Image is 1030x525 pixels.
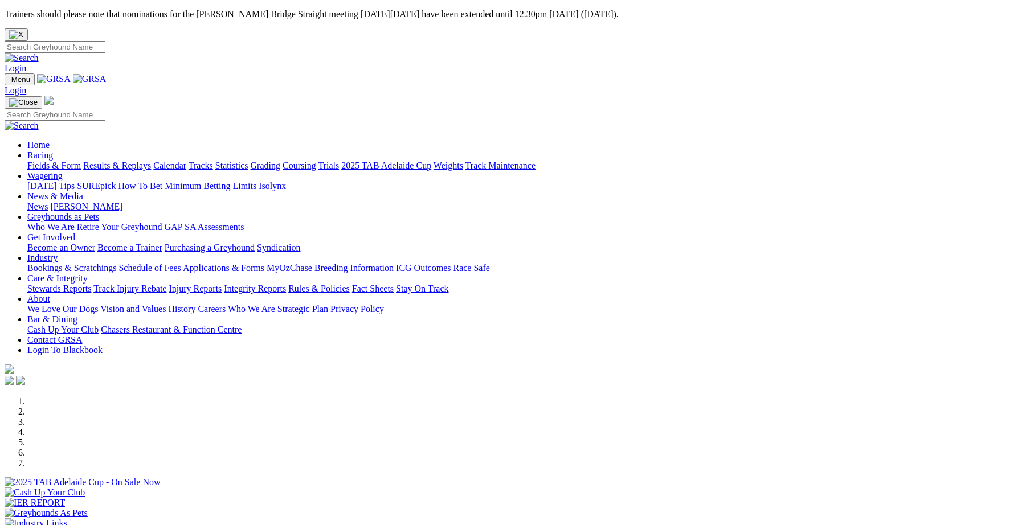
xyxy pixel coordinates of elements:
[27,212,99,222] a: Greyhounds as Pets
[314,263,394,273] a: Breeding Information
[27,161,81,170] a: Fields & Form
[27,273,88,283] a: Care & Integrity
[27,202,1025,212] div: News & Media
[5,28,28,41] button: Close
[27,294,50,303] a: About
[37,74,71,84] img: GRSA
[27,325,1025,335] div: Bar & Dining
[5,73,35,85] button: Toggle navigation
[396,263,451,273] a: ICG Outcomes
[5,41,105,53] input: Search
[118,263,181,273] a: Schedule of Fees
[330,304,384,314] a: Privacy Policy
[228,304,275,314] a: Who We Are
[97,243,162,252] a: Become a Trainer
[283,161,316,170] a: Coursing
[288,284,350,293] a: Rules & Policies
[5,9,1025,19] p: Trainers should please note that nominations for the [PERSON_NAME] Bridge Straight meeting [DATE]...
[215,161,248,170] a: Statistics
[5,364,14,374] img: logo-grsa-white.png
[341,161,431,170] a: 2025 TAB Adelaide Cup
[27,325,99,334] a: Cash Up Your Club
[5,376,14,385] img: facebook.svg
[27,202,48,211] a: News
[27,222,1025,232] div: Greyhounds as Pets
[5,121,39,131] img: Search
[27,191,83,201] a: News & Media
[5,508,88,518] img: Greyhounds As Pets
[165,181,256,191] a: Minimum Betting Limits
[27,150,53,160] a: Racing
[453,263,489,273] a: Race Safe
[5,96,42,109] button: Toggle navigation
[27,161,1025,171] div: Racing
[465,161,536,170] a: Track Maintenance
[50,202,122,211] a: [PERSON_NAME]
[27,345,103,355] a: Login To Blackbook
[257,243,300,252] a: Syndication
[27,181,75,191] a: [DATE] Tips
[168,304,195,314] a: History
[77,222,162,232] a: Retire Your Greyhound
[5,109,105,121] input: Search
[9,30,23,39] img: X
[16,376,25,385] img: twitter.svg
[27,284,91,293] a: Stewards Reports
[165,243,255,252] a: Purchasing a Greyhound
[277,304,328,314] a: Strategic Plan
[165,222,244,232] a: GAP SA Assessments
[77,181,116,191] a: SUREpick
[27,314,77,324] a: Bar & Dining
[44,96,54,105] img: logo-grsa-white.png
[189,161,213,170] a: Tracks
[5,498,65,508] img: IER REPORT
[27,232,75,242] a: Get Involved
[267,263,312,273] a: MyOzChase
[73,74,107,84] img: GRSA
[27,222,75,232] a: Who We Are
[183,263,264,273] a: Applications & Forms
[27,243,95,252] a: Become an Owner
[27,181,1025,191] div: Wagering
[27,263,116,273] a: Bookings & Scratchings
[153,161,186,170] a: Calendar
[251,161,280,170] a: Grading
[318,161,339,170] a: Trials
[11,75,30,84] span: Menu
[198,304,226,314] a: Careers
[27,304,98,314] a: We Love Our Dogs
[118,181,163,191] a: How To Bet
[5,477,161,487] img: 2025 TAB Adelaide Cup - On Sale Now
[259,181,286,191] a: Isolynx
[101,325,242,334] a: Chasers Restaurant & Function Centre
[93,284,166,293] a: Track Injury Rebate
[396,284,448,293] a: Stay On Track
[5,63,26,73] a: Login
[169,284,222,293] a: Injury Reports
[27,171,63,181] a: Wagering
[9,98,38,107] img: Close
[434,161,463,170] a: Weights
[27,335,82,344] a: Contact GRSA
[27,243,1025,253] div: Get Involved
[27,284,1025,294] div: Care & Integrity
[5,53,39,63] img: Search
[27,253,58,262] a: Industry
[5,487,85,498] img: Cash Up Your Club
[5,85,26,95] a: Login
[27,263,1025,273] div: Industry
[27,304,1025,314] div: About
[100,304,166,314] a: Vision and Values
[352,284,394,293] a: Fact Sheets
[83,161,151,170] a: Results & Replays
[224,284,286,293] a: Integrity Reports
[27,140,50,150] a: Home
